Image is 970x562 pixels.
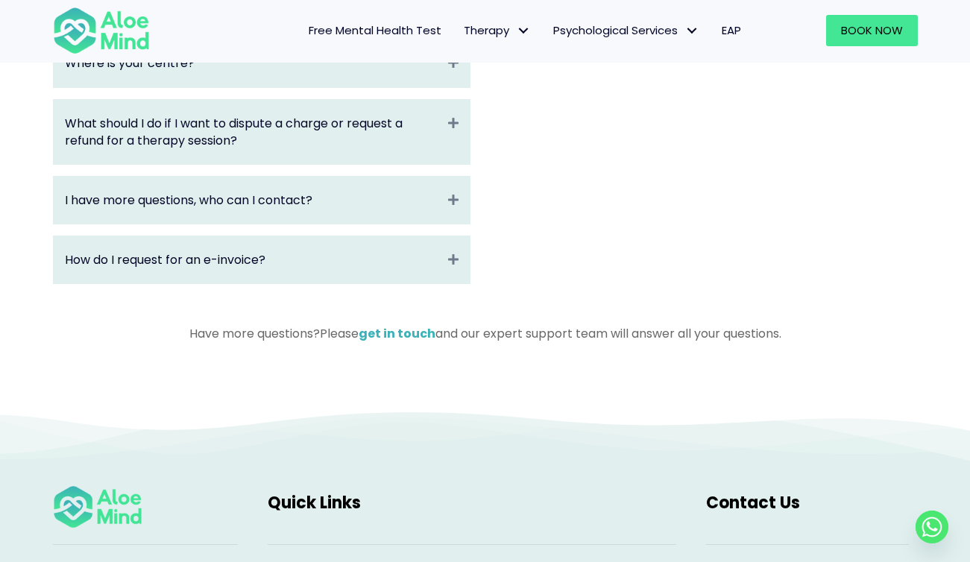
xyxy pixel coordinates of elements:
span: Therapy [464,22,531,38]
span: Contact Us [706,491,800,514]
a: TherapyTherapy: submenu [453,15,542,46]
i: Expand [448,251,459,268]
a: How do I request for an e-invoice? [65,251,441,268]
a: I have more questions, who can I contact? [65,192,441,209]
a: get in touch [359,325,435,342]
a: Whatsapp [916,511,948,543]
p: Have more questions?Please and our expert support team will answer all your questions. [53,325,918,342]
a: What should I do if I want to dispute a charge or request a refund for a therapy session? [65,115,441,149]
a: Where is your centre? [65,54,441,72]
i: Expand [448,115,459,132]
span: EAP [722,22,741,38]
i: Expand [448,54,459,72]
img: Aloe mind Logo [53,6,150,55]
img: Aloe mind Logo [53,484,142,530]
a: Psychological ServicesPsychological Services: submenu [542,15,711,46]
span: Quick Links [268,491,361,514]
span: Free Mental Health Test [309,22,441,38]
i: Expand [448,192,459,209]
span: Therapy: submenu [513,20,535,42]
a: EAP [711,15,752,46]
span: Book Now [841,22,903,38]
span: Psychological Services [553,22,699,38]
a: Book Now [826,15,918,46]
nav: Menu [169,15,752,46]
a: Free Mental Health Test [297,15,453,46]
span: Psychological Services: submenu [681,20,703,42]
